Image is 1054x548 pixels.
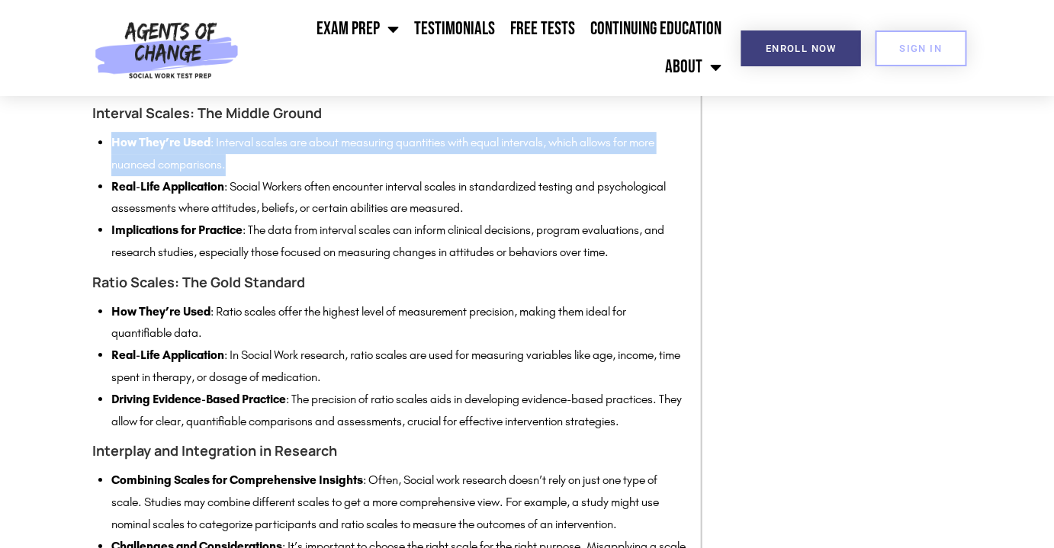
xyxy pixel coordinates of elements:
li: : The precision of ratio scales aids in developing evidence-based practices. They allow for clear... [111,389,686,433]
strong: Combining Scales for Comprehensive Insights [111,473,363,487]
strong: Real-Life Application [111,179,224,194]
nav: Menu [246,10,729,86]
a: SIGN IN [876,30,967,66]
a: Testimonials [406,10,503,48]
strong: Implications for Practice [111,223,243,237]
li: : Ratio scales offer the highest level of measurement precision, making them ideal for quantifiab... [111,301,686,345]
a: Free Tests [503,10,583,48]
strong: How They’re Used [111,135,210,149]
h4: Ratio Scales: The Gold Standard [92,271,686,293]
a: Exam Prep [309,10,406,48]
li: : Social Workers often encounter interval scales in standardized testing and psychological assess... [111,176,686,220]
strong: Real-Life Application [111,348,224,362]
h4: Interplay and Integration in Research [92,440,686,462]
li: : Often, Social work research doesn’t rely on just one type of scale. Studies may combine differe... [111,469,686,535]
a: Continuing Education [583,10,729,48]
a: About [657,48,729,86]
strong: Driving Evidence-Based Practice [111,392,286,406]
span: SIGN IN [900,43,943,53]
span: Enroll Now [766,43,837,53]
li: : The data from interval scales can inform clinical decisions, program evaluations, and research ... [111,220,686,264]
a: Enroll Now [741,30,861,66]
li: : In Social Work research, ratio scales are used for measuring variables like age, income, time s... [111,345,686,389]
li: : Interval scales are about measuring quantities with equal intervals, which allows for more nuan... [111,132,686,176]
strong: How They’re Used [111,304,210,319]
h4: Interval Scales: The Middle Ground [92,102,686,124]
